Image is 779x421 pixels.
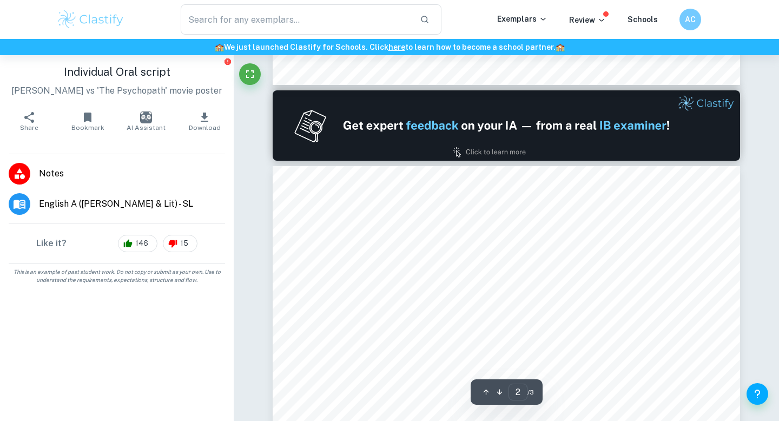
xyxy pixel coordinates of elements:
[129,238,154,249] span: 146
[239,63,261,85] button: Fullscreen
[328,350,527,359] span: readers in on her destructive temperament is her use of la
[328,288,366,297] span: amplified b
[127,124,166,131] span: AI Assistant
[118,235,157,252] div: 146
[9,64,225,80] h1: Individual Oral script
[628,15,658,24] a: Schools
[497,13,547,25] p: Exemplars
[328,233,720,242] span: [PERSON_NAME] through her indifference towards the dead stranger whom she had spent the night wit...
[9,84,225,97] p: [PERSON_NAME] vs 'The Psychopath' movie poster
[527,387,534,397] span: / 3
[747,383,768,405] button: Help and Feedback
[56,9,125,30] img: Clastify logo
[163,235,197,252] div: 15
[39,198,225,210] span: English A ([PERSON_NAME] & Lit) - SL
[140,111,152,123] img: AI Assistant
[2,41,777,53] h6: We just launched Clastify for Schools. Click to learn how to become a school partner.
[181,4,411,35] input: Search for any exemplars...
[369,255,682,264] span: , The lack of empathy and emotion is heavily insinuated, particularly in the images depicting
[215,43,224,51] span: 🏫
[328,317,668,326] span: subtly implied in Salome, as [PERSON_NAME] drops clues that, when pieced together, display how
[189,124,221,131] span: Download
[366,288,541,297] span: y the title ‘Don’t cross the path of The Psychopath’.
[328,383,768,392] span: men as people who would ‘come like a lamb to the [PERSON_NAME]’. This [DEMOGRAPHIC_DATA] allusion...
[328,278,657,286] span: Psychopath truly is, and how he will not hesitate to murder people in cold blood. This message is
[328,361,655,370] span: time to turf of the blighter, the beater or biter’. The use of alliteration as well as violent im...
[4,268,229,284] span: This is an example of past student work. Do not copy or submit as your own. Use to understand the...
[526,350,680,359] span: nguage in the third stanza, in the lines ‘it was
[328,372,717,381] span: how dangerous she truly is. Another instance where we see this behavior is when [PERSON_NAME] des...
[175,106,234,136] button: Download
[36,237,67,250] h6: Like it?
[339,306,664,314] span: Another trait possessed by a psychopath is having high levels of violence and aggression. This is
[39,167,225,180] span: Notes
[223,57,232,65] button: Report issue
[651,244,664,253] span: The
[649,244,651,253] span: ‘
[328,244,706,253] span: the lines ‘what was his name? [PERSON_NAME]? [PERSON_NAME]? [PERSON_NAME]? [PERSON_NAME]?’
[367,255,369,264] span: ’
[684,14,697,25] h6: AC
[679,9,701,30] button: AC
[20,124,38,131] span: Share
[328,339,659,347] span: skewed moral compass, such as herself, tend to be extremely volatile. Another hint that clues the
[328,394,636,403] span: way she perceives men, as helpless animals who were to ‘come to the [PERSON_NAME]’.
[388,43,405,51] a: here
[556,43,565,51] span: 🏫
[174,238,194,249] span: 15
[657,361,675,370] span: show
[328,266,659,275] span: the gruesome murders of the victims. The starkness of these images connote how dangerous this
[273,90,740,161] img: Ad
[339,222,674,231] span: One trait the modern psychopath possesses is having a lack of empathy. This is clearly exhibited in
[71,124,104,131] span: Bookmark
[58,106,117,136] button: Bookmark
[339,411,674,420] span: The poster of The Psychopath overtly displays violent themes, with the man who we assume to be
[538,244,647,253] span: , not even aware of his name. In
[569,14,606,26] p: Review
[328,328,673,337] span: dangerous Salome truly is. One such hint is in her aforementioned lack of empathy, as humans with a
[117,106,175,136] button: AI Assistant
[328,255,367,264] span: Psychopath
